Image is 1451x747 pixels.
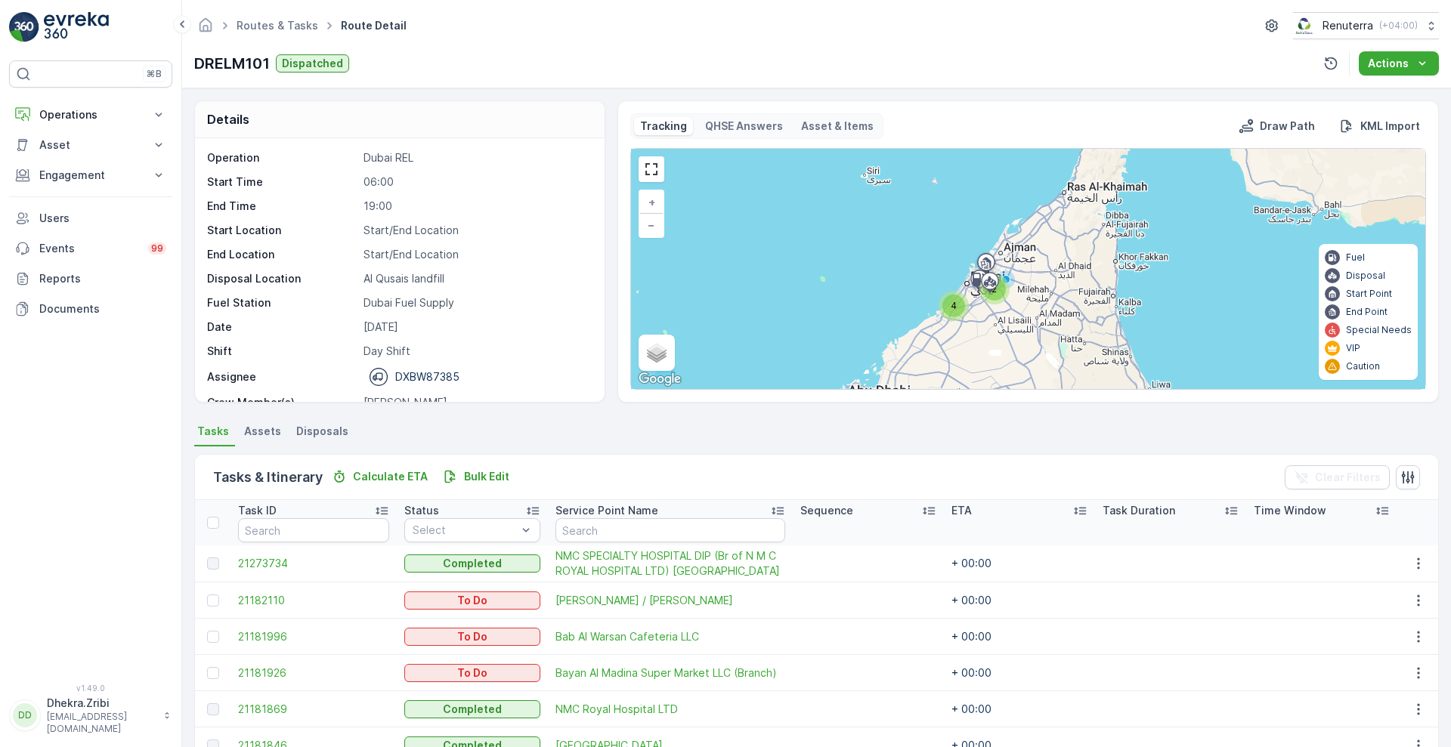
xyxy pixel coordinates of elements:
p: ETA [951,503,972,518]
a: Yoko Sizzler / Barsha [555,593,785,608]
a: Events99 [9,233,172,264]
p: Asset & Items [801,119,874,134]
p: 06:00 [364,174,589,190]
p: Fuel [1346,252,1365,264]
button: Engagement [9,160,172,190]
p: End Time [207,199,357,214]
button: KML Import [1333,117,1426,135]
div: DD [13,703,37,727]
a: Documents [9,294,172,324]
span: − [648,218,655,231]
p: Dispatched [282,56,343,71]
p: Completed [443,702,502,717]
p: Completed [443,556,502,571]
input: Search [238,518,389,542]
p: Users [39,211,166,226]
a: 21181869 [238,702,389,717]
p: Time Window [1254,503,1326,518]
button: To Do [404,664,540,682]
button: Clear Filters [1285,465,1390,489]
p: Start/End Location [364,223,589,238]
td: + 00:00 [944,655,1095,691]
p: Events [39,241,139,256]
div: 0 [631,149,1425,389]
p: Start Point [1346,288,1392,300]
input: Search [555,518,785,542]
p: 19:00 [364,199,589,214]
img: logo [9,12,39,42]
p: Task ID [238,503,277,518]
a: 21182110 [238,593,389,608]
p: Renuterra [1323,18,1373,33]
a: 21181996 [238,629,389,644]
button: Completed [404,700,540,718]
p: Date [207,319,357,335]
a: Users [9,203,172,233]
td: + 00:00 [944,691,1095,727]
span: v 1.49.0 [9,684,172,693]
p: Draw Path [1260,119,1315,134]
p: Start Location [207,223,357,238]
a: NMC SPECIALTY HOSPITAL DIP (Br of N M C ROYAL HOSPITAL LTD) Dubai Branch [555,548,785,579]
p: Caution [1346,360,1380,372]
p: Details [207,110,249,128]
p: Disposal Location [207,271,357,286]
div: Toggle Row Selected [207,557,219,570]
p: Operations [39,107,142,122]
p: Operation [207,150,357,165]
p: End Point [1346,306,1388,318]
img: Screenshot_2024-07-26_at_13.33.01.png [1293,17,1316,34]
p: Task Duration [1103,503,1175,518]
p: Tracking [640,119,687,134]
a: Zoom In [640,191,663,214]
p: Bulk Edit [464,469,509,484]
p: Asset [39,137,142,153]
p: [EMAIL_ADDRESS][DOMAIN_NAME] [47,711,156,735]
button: Bulk Edit [437,468,515,486]
p: Engagement [39,168,142,183]
p: Reports [39,271,166,286]
p: To Do [457,665,487,681]
a: Homepage [197,23,214,35]
a: Reports [9,264,172,294]
p: Tasks & Itinerary [213,467,323,488]
td: + 00:00 [944,582,1095,619]
span: [PERSON_NAME] / [PERSON_NAME] [555,593,785,608]
p: Status [404,503,439,518]
p: Fuel Station [207,295,357,310]
a: Zoom Out [640,214,663,236]
p: To Do [457,593,487,608]
div: Toggle Row Selected [207,594,219,607]
button: Dispatched [276,54,349,73]
p: Crew Member(s) [207,395,357,410]
p: Dhekra.Zribi [47,696,156,711]
a: Routes & Tasks [237,19,318,32]
p: Disposal [1346,270,1385,282]
p: Dubai Fuel Supply [364,295,589,310]
p: [PERSON_NAME] [364,395,589,410]
div: Toggle Row Selected [207,631,219,643]
p: ⌘B [147,68,162,80]
span: Bayan Al Madina Super Market LLC (Branch) [555,665,785,681]
p: [DATE] [364,319,589,335]
div: 4 [939,291,969,321]
a: 21181926 [238,665,389,681]
p: Day Shift [364,344,589,359]
a: 21273734 [238,556,389,571]
p: DRELM101 [194,52,270,75]
span: 4 [951,300,957,311]
p: DXBW87385 [395,369,459,384]
p: Service Point Name [555,503,658,518]
p: Documents [39,301,166,316]
span: + [648,196,655,208]
p: To Do [457,629,487,644]
p: ( +04:00 ) [1379,20,1418,32]
p: KML Import [1360,119,1420,134]
button: DDDhekra.Zribi[EMAIL_ADDRESS][DOMAIN_NAME] [9,696,172,735]
p: Sequence [800,503,853,518]
a: Open this area in Google Maps (opens a new window) [635,369,685,389]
